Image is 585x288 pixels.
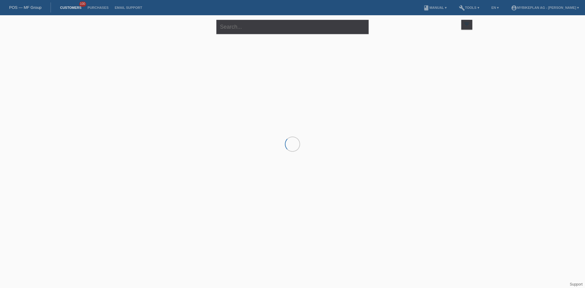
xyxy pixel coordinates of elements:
i: account_circle [511,5,517,11]
a: account_circleMybikeplan AG - [PERSON_NAME] ▾ [508,6,582,9]
i: book [423,5,429,11]
i: build [459,5,465,11]
span: 100 [79,2,87,7]
a: Support [570,282,583,286]
a: Purchases [84,6,112,9]
a: POS — MF Group [9,5,41,10]
a: Email Support [112,6,145,9]
a: bookManual ▾ [420,6,450,9]
i: filter_list [463,21,470,28]
input: Search... [216,20,369,34]
a: buildTools ▾ [456,6,482,9]
a: EN ▾ [488,6,502,9]
a: Customers [57,6,84,9]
